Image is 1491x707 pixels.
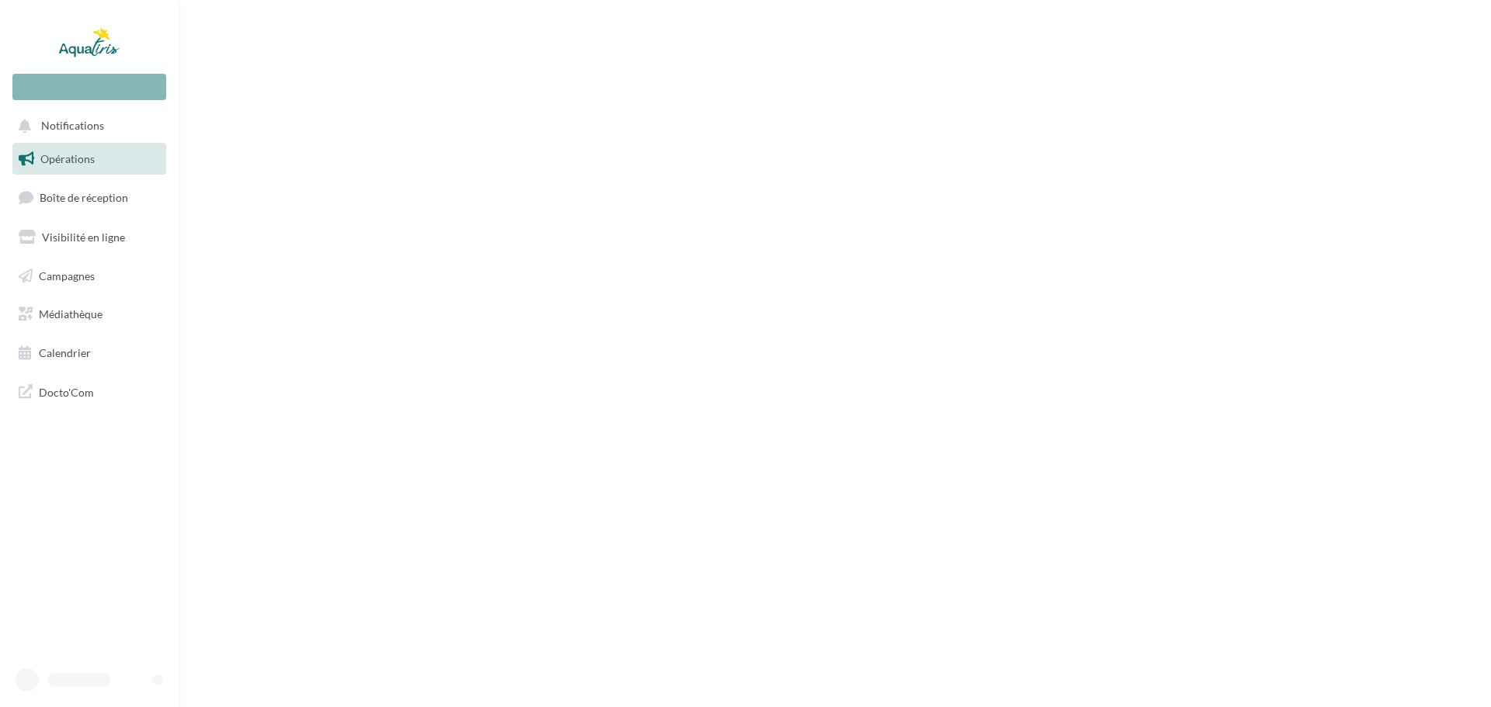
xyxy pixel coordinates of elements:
[9,221,169,254] a: Visibilité en ligne
[9,181,169,214] a: Boîte de réception
[40,152,95,165] span: Opérations
[39,307,103,321] span: Médiathèque
[40,191,128,204] span: Boîte de réception
[41,120,104,133] span: Notifications
[12,74,166,100] div: Nouvelle campagne
[9,260,169,293] a: Campagnes
[39,269,95,282] span: Campagnes
[9,143,169,175] a: Opérations
[42,230,125,244] span: Visibilité en ligne
[39,382,94,402] span: Docto'Com
[9,298,169,331] a: Médiathèque
[9,337,169,369] a: Calendrier
[9,376,169,408] a: Docto'Com
[39,346,91,359] span: Calendrier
